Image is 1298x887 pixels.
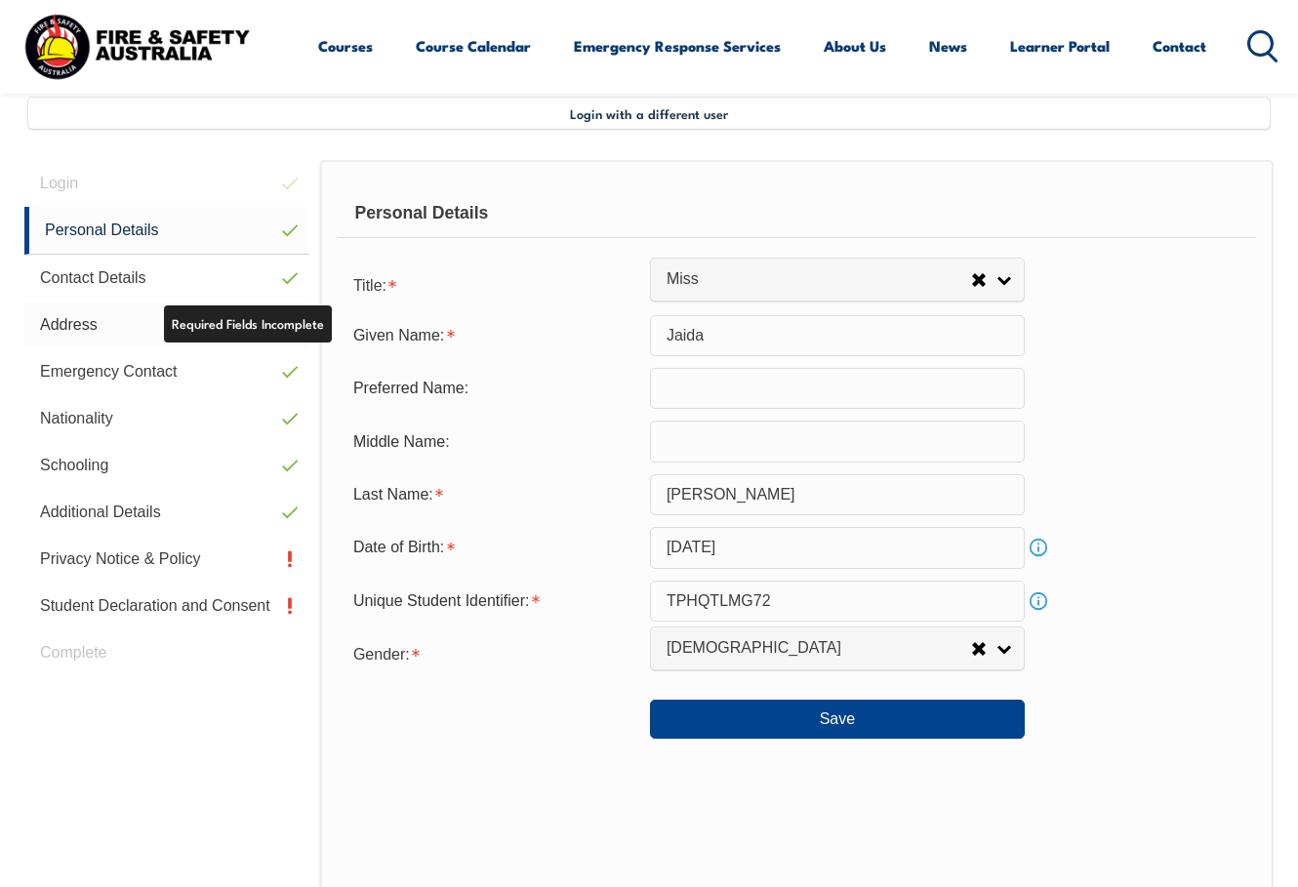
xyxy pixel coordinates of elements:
[824,22,886,69] a: About Us
[1153,22,1206,69] a: Contact
[24,348,309,395] a: Emergency Contact
[650,700,1025,739] button: Save
[667,269,971,290] span: Miss
[24,489,309,536] a: Additional Details
[667,638,971,659] span: [DEMOGRAPHIC_DATA]
[24,395,309,442] a: Nationality
[650,581,1025,622] input: 10 Characters no 1, 0, O or I
[1010,22,1110,69] a: Learner Portal
[650,527,1025,568] input: Select Date...
[24,255,309,302] a: Contact Details
[929,22,967,69] a: News
[338,529,650,566] div: Date of Birth is required.
[338,370,650,407] div: Preferred Name:
[24,207,309,255] a: Personal Details
[338,583,650,620] div: Unique Student Identifier is required.
[24,583,309,629] a: Student Declaration and Consent
[1025,587,1052,615] a: Info
[24,442,309,489] a: Schooling
[416,22,531,69] a: Course Calendar
[338,189,1256,238] div: Personal Details
[1025,534,1052,561] a: Info
[353,277,386,294] span: Title:
[574,22,781,69] a: Emergency Response Services
[24,302,309,348] a: Address
[353,646,410,663] span: Gender:
[570,105,728,121] span: Login with a different user
[24,536,309,583] a: Privacy Notice & Policy
[338,476,650,513] div: Last Name is required.
[318,22,373,69] a: Courses
[338,317,650,354] div: Given Name is required.
[338,264,650,303] div: Title is required.
[338,633,650,672] div: Gender is required.
[338,423,650,460] div: Middle Name:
